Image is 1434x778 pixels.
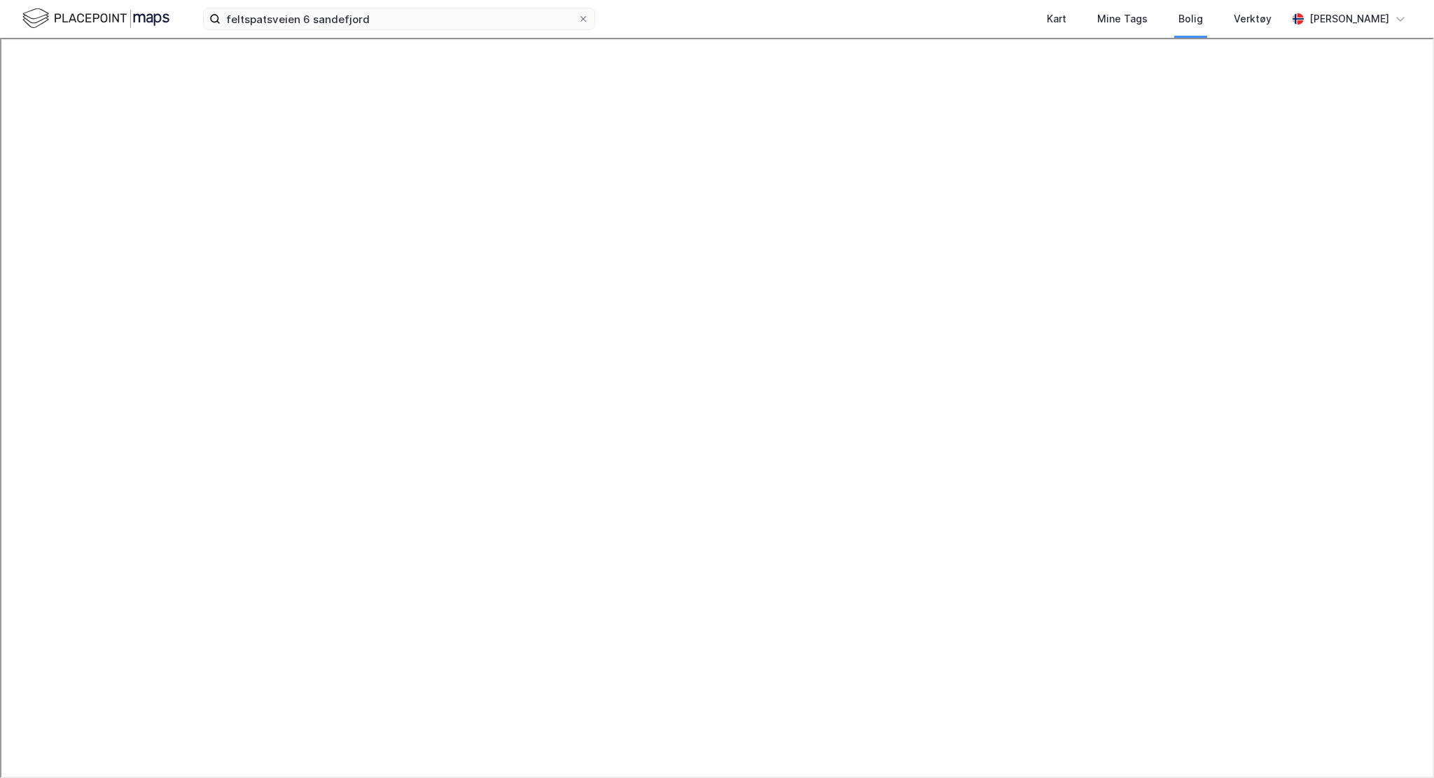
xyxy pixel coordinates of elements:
div: [PERSON_NAME] [1309,11,1389,27]
div: Mine Tags [1097,11,1148,27]
input: Søk på adresse, matrikkel, gårdeiere, leietakere eller personer [221,8,578,29]
iframe: Chat Widget [1364,711,1434,778]
img: logo.f888ab2527a4732fd821a326f86c7f29.svg [22,6,169,31]
div: Bolig [1178,11,1203,27]
div: Kart [1047,11,1066,27]
div: Verktøy [1234,11,1272,27]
